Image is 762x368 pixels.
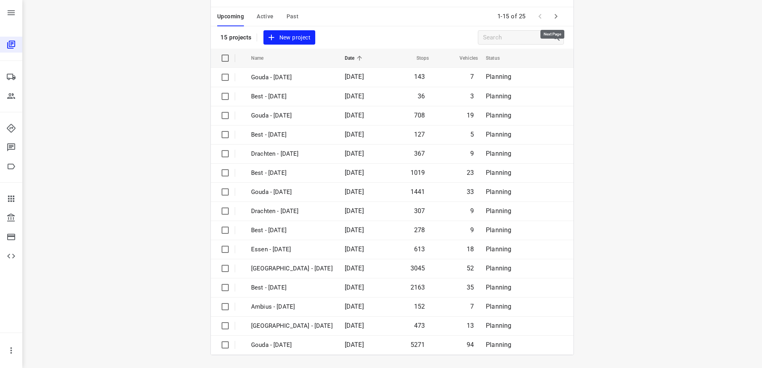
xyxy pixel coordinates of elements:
[345,245,364,253] span: [DATE]
[345,92,364,100] span: [DATE]
[486,341,511,348] span: Planning
[345,150,364,157] span: [DATE]
[345,341,364,348] span: [DATE]
[470,226,474,234] span: 9
[532,8,548,24] span: Previous Page
[467,341,474,348] span: 94
[414,73,425,80] span: 143
[287,12,299,22] span: Past
[486,226,511,234] span: Planning
[251,149,333,159] p: Drachten - Wednesday
[486,207,511,215] span: Planning
[467,322,474,329] span: 13
[263,30,315,45] button: New project
[345,169,364,176] span: [DATE]
[470,131,474,138] span: 5
[467,264,474,272] span: 52
[486,322,511,329] span: Planning
[414,112,425,119] span: 708
[486,112,511,119] span: Planning
[251,53,274,63] span: Name
[470,73,474,80] span: 7
[251,111,333,120] p: Gouda - Thursday
[486,284,511,291] span: Planning
[251,188,333,197] p: Gouda - [DATE]
[410,284,425,291] span: 2163
[257,12,273,22] span: Active
[414,322,425,329] span: 473
[345,131,364,138] span: [DATE]
[251,92,333,101] p: Best - Friday
[345,53,365,63] span: Date
[449,53,478,63] span: Vehicles
[494,8,529,25] span: 1-15 of 25
[486,169,511,176] span: Planning
[483,31,552,44] input: Search projects
[406,53,429,63] span: Stops
[486,53,510,63] span: Status
[467,169,474,176] span: 23
[251,245,333,254] p: Essen - Monday
[345,322,364,329] span: [DATE]
[410,169,425,176] span: 1019
[268,33,310,43] span: New project
[345,188,364,196] span: [DATE]
[345,284,364,291] span: [DATE]
[414,150,425,157] span: 367
[486,73,511,80] span: Planning
[414,226,425,234] span: 278
[486,92,511,100] span: Planning
[251,264,333,273] p: Zwolle - Monday
[345,207,364,215] span: [DATE]
[486,303,511,310] span: Planning
[251,226,333,235] p: Best - Tuesday
[345,303,364,310] span: [DATE]
[467,112,474,119] span: 19
[217,12,244,22] span: Upcoming
[470,303,474,310] span: 7
[467,188,474,196] span: 33
[486,150,511,157] span: Planning
[345,73,364,80] span: [DATE]
[251,302,333,311] p: Ambius - [DATE]
[345,112,364,119] span: [DATE]
[414,303,425,310] span: 152
[467,284,474,291] span: 35
[414,131,425,138] span: 127
[345,264,364,272] span: [DATE]
[251,73,333,82] p: Gouda - Friday
[470,92,474,100] span: 3
[467,245,474,253] span: 18
[410,341,425,348] span: 5271
[470,150,474,157] span: 9
[486,188,511,196] span: Planning
[345,226,364,234] span: [DATE]
[552,33,564,42] div: Search
[251,283,333,292] p: Best - Monday
[470,207,474,215] span: 9
[251,207,333,216] p: Drachten - Tuesday
[251,168,333,178] p: Best - Wednesday
[410,188,425,196] span: 1441
[418,92,425,100] span: 36
[220,34,252,41] p: 15 projects
[251,130,333,139] p: Best - Thursday
[414,245,425,253] span: 613
[486,245,511,253] span: Planning
[251,341,333,350] p: Gouda - [DATE]
[486,131,511,138] span: Planning
[410,264,425,272] span: 3045
[414,207,425,215] span: 307
[251,321,333,331] p: [GEOGRAPHIC_DATA] - [DATE]
[486,264,511,272] span: Planning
